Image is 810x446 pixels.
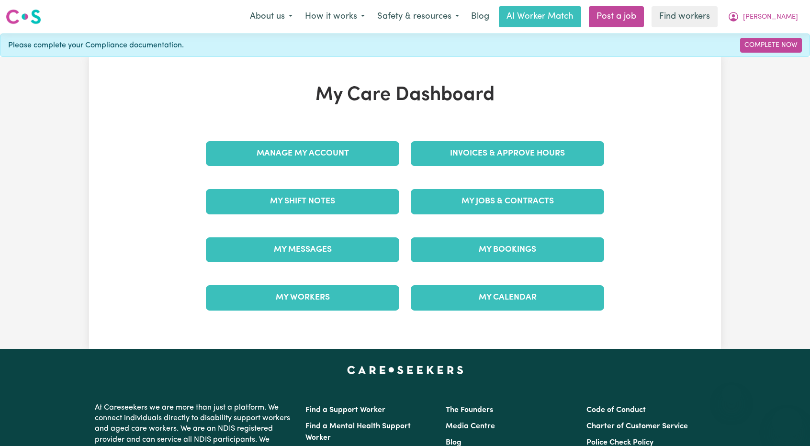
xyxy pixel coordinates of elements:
a: My Calendar [411,285,604,310]
button: About us [244,7,299,27]
iframe: Close message [722,385,741,404]
a: Careseekers home page [347,366,463,374]
h1: My Care Dashboard [200,84,610,107]
a: Post a job [589,6,644,27]
a: The Founders [446,406,493,414]
a: Careseekers logo [6,6,41,28]
a: My Bookings [411,237,604,262]
img: Careseekers logo [6,8,41,25]
span: [PERSON_NAME] [743,12,798,22]
a: Find workers [652,6,718,27]
a: Charter of Customer Service [586,423,688,430]
a: My Jobs & Contracts [411,189,604,214]
a: Media Centre [446,423,495,430]
button: My Account [721,7,804,27]
iframe: Button to launch messaging window [772,408,802,438]
a: My Workers [206,285,399,310]
a: Invoices & Approve Hours [411,141,604,166]
a: My Shift Notes [206,189,399,214]
a: Find a Mental Health Support Worker [305,423,411,442]
button: Safety & resources [371,7,465,27]
a: Find a Support Worker [305,406,385,414]
a: My Messages [206,237,399,262]
a: AI Worker Match [499,6,581,27]
span: Please complete your Compliance documentation. [8,40,184,51]
button: How it works [299,7,371,27]
a: Code of Conduct [586,406,646,414]
a: Manage My Account [206,141,399,166]
a: Blog [465,6,495,27]
a: Complete Now [740,38,802,53]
